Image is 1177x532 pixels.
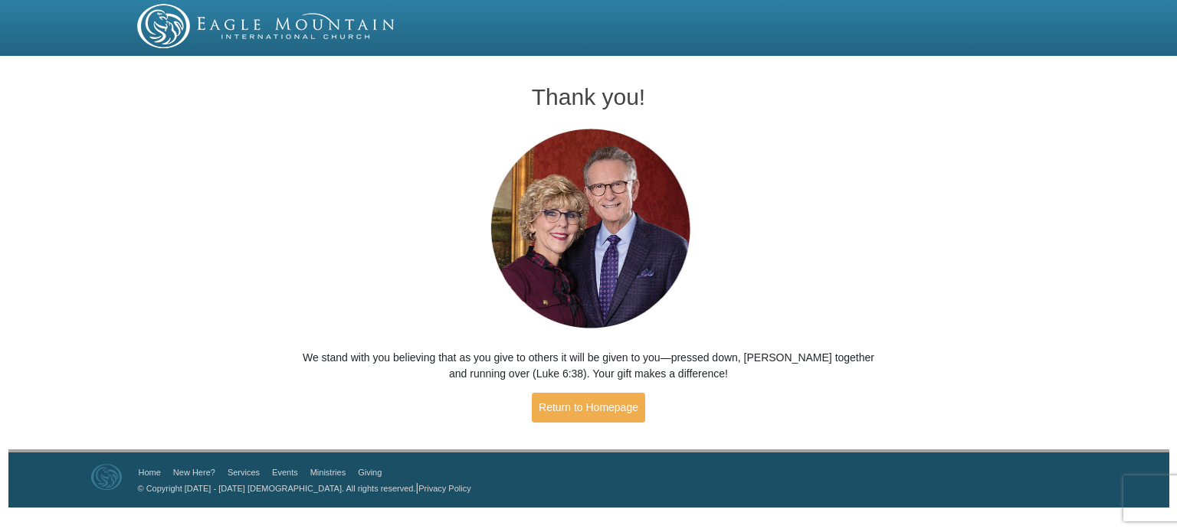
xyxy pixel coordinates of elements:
[303,84,875,109] h1: Thank you!
[418,484,470,493] a: Privacy Policy
[532,393,645,423] a: Return to Homepage
[139,468,161,477] a: Home
[358,468,382,477] a: Giving
[137,4,396,48] img: EMIC
[476,124,702,335] img: Pastors George and Terri Pearsons
[303,350,875,382] p: We stand with you believing that as you give to others it will be given to you—pressed down, [PER...
[173,468,215,477] a: New Here?
[228,468,260,477] a: Services
[138,484,416,493] a: © Copyright [DATE] - [DATE] [DEMOGRAPHIC_DATA]. All rights reserved.
[272,468,298,477] a: Events
[133,480,471,496] p: |
[91,464,122,490] img: Eagle Mountain International Church
[310,468,346,477] a: Ministries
